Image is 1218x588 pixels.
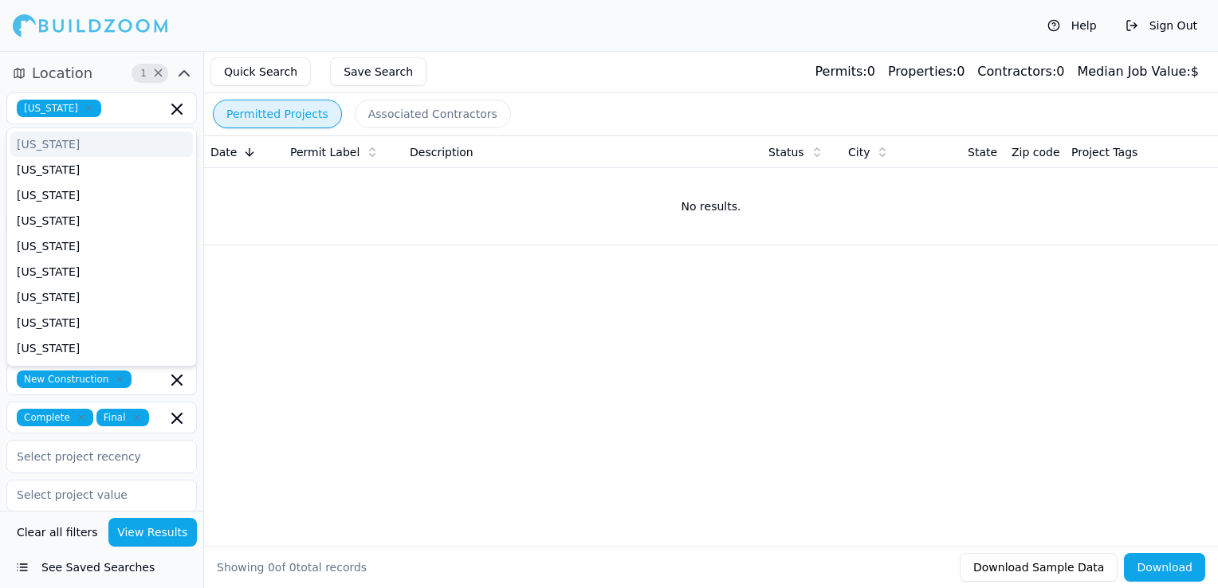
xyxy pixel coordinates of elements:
[13,518,102,547] button: Clear all filters
[815,62,874,81] div: 0
[32,62,92,84] span: Location
[10,131,193,157] div: [US_STATE]
[213,100,342,128] button: Permitted Projects
[10,157,193,182] div: [US_STATE]
[6,127,197,367] div: Suggestions
[10,361,193,386] div: [US_STATE]
[768,144,804,160] span: Status
[960,553,1118,582] button: Download Sample Data
[968,144,997,160] span: State
[355,100,511,128] button: Associated Contractors
[10,259,193,284] div: [US_STATE]
[1077,62,1199,81] div: $
[10,335,193,361] div: [US_STATE]
[410,144,473,160] span: Description
[888,62,965,81] div: 0
[108,518,198,547] button: View Results
[6,61,197,86] button: Location1Clear Location filters
[290,144,360,160] span: Permit Label
[289,561,297,574] span: 0
[1077,64,1190,79] span: Median Job Value:
[1012,144,1060,160] span: Zip code
[1118,13,1205,38] button: Sign Out
[204,168,1218,245] td: No results.
[848,144,870,160] span: City
[6,553,197,582] button: See Saved Searches
[330,57,426,86] button: Save Search
[1071,144,1137,160] span: Project Tags
[1124,553,1205,582] button: Download
[17,409,93,426] span: Complete
[10,284,193,310] div: [US_STATE]
[136,65,151,81] span: 1
[7,480,176,509] input: Select project value
[815,64,866,79] span: Permits:
[152,69,164,77] span: Clear Location filters
[17,100,101,117] span: [US_STATE]
[10,310,193,335] div: [US_STATE]
[10,182,193,208] div: [US_STATE]
[10,208,193,233] div: [US_STATE]
[217,559,367,575] div: Showing of total records
[10,233,193,259] div: [US_STATE]
[210,144,237,160] span: Date
[888,64,957,79] span: Properties:
[1039,13,1105,38] button: Help
[17,370,132,388] span: New Construction
[210,57,311,86] button: Quick Search
[268,561,275,574] span: 0
[96,409,149,426] span: Final
[977,64,1056,79] span: Contractors:
[977,62,1064,81] div: 0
